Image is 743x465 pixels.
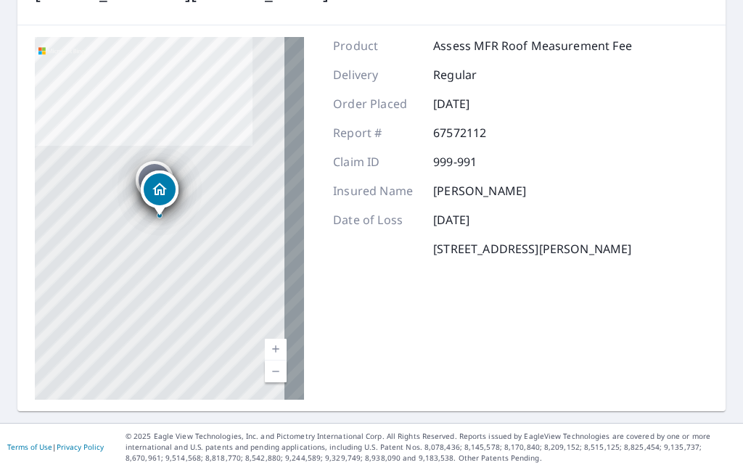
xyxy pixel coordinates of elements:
[126,431,736,464] p: © 2025 Eagle View Technologies, Inc. and Pictometry International Corp. All Rights Reserved. Repo...
[265,361,287,382] a: Current Level 17, Zoom Out
[333,182,420,199] p: Insured Name
[433,182,526,199] p: [PERSON_NAME]
[433,95,520,112] p: [DATE]
[333,37,420,54] p: Product
[333,66,420,83] p: Delivery
[333,124,420,141] p: Report #
[57,442,104,452] a: Privacy Policy
[136,161,173,206] div: Dropped pin, building 3, Residential property, 7400-7406 Westover Colonial Dr. St Louis, MO 63119
[333,211,420,229] p: Date of Loss
[265,339,287,361] a: Current Level 17, Zoom In
[333,153,420,170] p: Claim ID
[141,170,178,215] div: Dropped pin, building 1, Residential property, 7400-7406 Westover Colonial Ln Saint Louis, MO 63119
[333,95,420,112] p: Order Placed
[7,442,52,452] a: Terms of Use
[433,240,631,258] p: [STREET_ADDRESS][PERSON_NAME]
[433,37,632,54] p: Assess MFR Roof Measurement Fee
[433,211,520,229] p: [DATE]
[433,124,520,141] p: 67572112
[433,153,520,170] p: 999-991
[7,443,104,451] p: |
[433,66,520,83] p: Regular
